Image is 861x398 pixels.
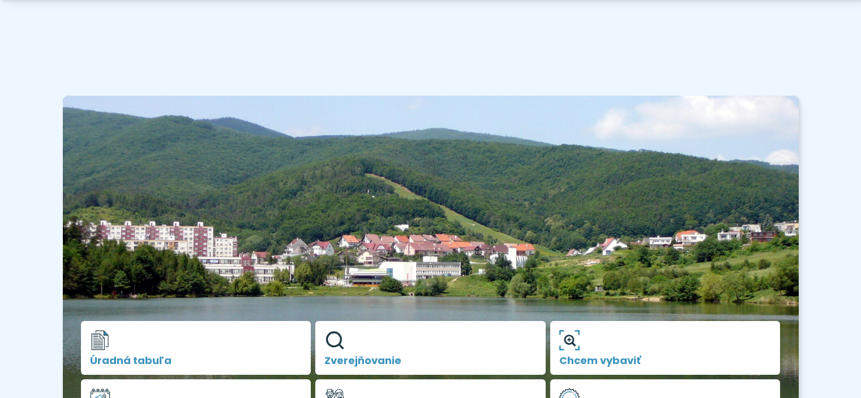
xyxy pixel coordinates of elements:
span: Úradná tabuľa [90,355,302,366]
a: Zverejňovanie [315,321,546,375]
span: Chcem vybaviť [559,355,772,366]
a: Úradná tabuľa [81,321,311,375]
span: Zverejňovanie [324,355,537,366]
a: Chcem vybaviť [550,321,781,375]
